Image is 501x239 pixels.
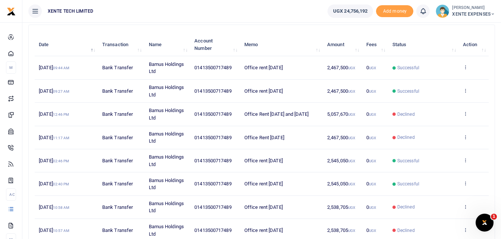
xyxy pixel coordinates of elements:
[369,182,376,186] small: UGX
[244,111,309,117] span: Office Rent [DATE] and [DATE]
[39,88,69,94] span: [DATE]
[327,88,355,94] span: 2,467,500
[53,182,69,186] small: 02:40 PM
[348,112,355,117] small: UGX
[102,181,133,187] span: Bank Transfer
[369,112,376,117] small: UGX
[327,227,355,233] span: 2,538,705
[39,227,69,233] span: [DATE]
[452,5,495,11] small: [PERSON_NAME]
[144,33,190,56] th: Name: activate to sort column ascending
[369,66,376,70] small: UGX
[240,33,323,56] th: Memo: activate to sort column ascending
[376,5,413,17] li: Toup your wallet
[53,229,70,233] small: 10:57 AM
[102,135,133,140] span: Bank Transfer
[376,5,413,17] span: Add money
[149,224,184,237] span: Bamus Holdings Ltd
[102,158,133,163] span: Bank Transfer
[436,4,495,18] a: profile-user [PERSON_NAME] XENTE EXPENSES
[366,158,376,163] span: 0
[333,7,367,15] span: UGX 24,756,192
[39,65,69,70] span: [DATE]
[53,159,69,163] small: 02:46 PM
[53,136,70,140] small: 11:17 AM
[6,61,16,74] li: M
[39,158,69,163] span: [DATE]
[327,111,355,117] span: 5,057,670
[327,158,355,163] span: 2,545,050
[244,204,283,210] span: Office rent [DATE]
[369,229,376,233] small: UGX
[452,11,495,17] span: XENTE EXPENSES
[53,89,70,93] small: 09:27 AM
[397,64,419,71] span: Successful
[194,181,231,187] span: 01413500717489
[459,33,489,56] th: Action: activate to sort column ascending
[39,181,69,187] span: [DATE]
[149,154,184,167] span: Bamus Holdings Ltd
[149,85,184,98] span: Bamus Holdings Ltd
[194,111,231,117] span: 01413500717489
[366,204,376,210] span: 0
[366,135,376,140] span: 0
[388,33,459,56] th: Status: activate to sort column ascending
[376,8,413,13] a: Add money
[244,88,283,94] span: Office rent [DATE]
[397,181,419,187] span: Successful
[244,227,283,233] span: Office rent [DATE]
[190,33,240,56] th: Account Number: activate to sort column ascending
[6,188,16,201] li: Ac
[327,204,355,210] span: 2,538,705
[244,158,283,163] span: Office rent [DATE]
[366,111,376,117] span: 0
[476,214,494,232] iframe: Intercom live chat
[194,158,231,163] span: 01413500717489
[102,204,133,210] span: Bank Transfer
[53,112,69,117] small: 12:46 PM
[436,4,449,18] img: profile-user
[369,205,376,210] small: UGX
[35,33,98,56] th: Date: activate to sort column descending
[397,157,419,164] span: Successful
[369,159,376,163] small: UGX
[102,88,133,94] span: Bank Transfer
[244,181,283,187] span: Office rent [DATE]
[397,134,415,141] span: Declined
[149,61,184,74] span: Bamus Holdings Ltd
[348,182,355,186] small: UGX
[7,8,16,14] a: logo-small logo-large logo-large
[98,33,145,56] th: Transaction: activate to sort column ascending
[102,227,133,233] span: Bank Transfer
[53,205,70,210] small: 10:58 AM
[397,227,415,234] span: Declined
[244,65,283,70] span: Office rent [DATE]
[397,111,415,118] span: Declined
[366,181,376,187] span: 0
[348,229,355,233] small: UGX
[325,4,376,18] li: Wallet ballance
[149,131,184,144] span: Bamus Holdings Ltd
[348,89,355,93] small: UGX
[366,227,376,233] span: 0
[149,201,184,214] span: Bamus Holdings Ltd
[194,135,231,140] span: 01413500717489
[102,111,133,117] span: Bank Transfer
[397,204,415,210] span: Declined
[244,135,284,140] span: Office Rent [DATE]
[7,7,16,16] img: logo-small
[327,65,355,70] span: 2,467,500
[348,159,355,163] small: UGX
[362,33,388,56] th: Fees: activate to sort column ascending
[194,227,231,233] span: 01413500717489
[348,66,355,70] small: UGX
[491,214,497,220] span: 1
[369,89,376,93] small: UGX
[328,4,373,18] a: UGX 24,756,192
[194,88,231,94] span: 01413500717489
[149,108,184,121] span: Bamus Holdings Ltd
[366,65,376,70] span: 0
[45,8,96,15] span: XENTE TECH LIMITED
[149,178,184,191] span: Bamus Holdings Ltd
[366,88,376,94] span: 0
